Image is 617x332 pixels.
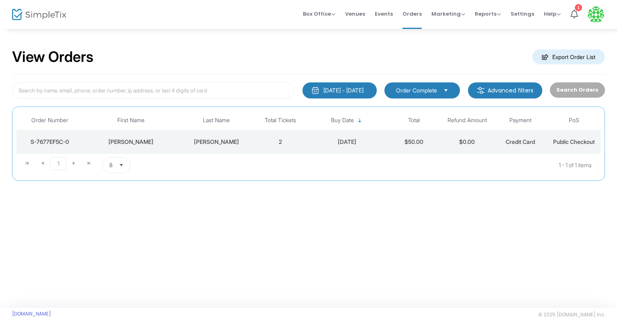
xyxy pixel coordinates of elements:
[440,86,452,95] button: Select
[203,117,230,124] span: Last Name
[387,130,441,154] td: $50.00
[254,111,307,130] th: Total Tickets
[303,10,335,18] span: Box Office
[254,130,307,154] td: 2
[569,117,579,124] span: PoS
[477,86,485,94] img: filter
[575,4,582,11] div: 1
[18,138,81,146] div: S-7677EF5C-0
[387,111,441,130] th: Total
[345,4,365,24] span: Venues
[402,4,422,24] span: Orders
[50,157,66,170] span: Page 1
[16,111,601,154] div: Data table
[117,117,145,124] span: First Name
[309,138,385,146] div: 9/15/2025
[441,130,494,154] td: $0.00
[431,10,465,18] span: Marketing
[506,138,535,145] span: Credit Card
[331,117,354,124] span: Buy Date
[509,117,531,124] span: Payment
[12,48,94,66] h2: View Orders
[553,138,595,145] span: Public Checkout
[375,4,393,24] span: Events
[544,10,561,18] span: Help
[538,312,605,318] span: © 2025 [DOMAIN_NAME] Inc.
[12,82,294,99] input: Search by name, email, phone, order number, ip address, or last 4 digits of card
[31,117,68,124] span: Order Number
[12,311,51,317] a: [DOMAIN_NAME]
[475,10,501,18] span: Reports
[396,86,437,94] span: Order Complete
[302,82,377,98] button: [DATE] - [DATE]
[116,158,127,173] button: Select
[357,117,363,124] span: Sortable
[511,4,534,24] span: Settings
[85,138,177,146] div: Paula
[468,82,542,98] m-button: Advanced filters
[532,49,605,64] m-button: Export Order List
[210,157,592,173] kendo-pager-info: 1 - 1 of 1 items
[181,138,252,146] div: McGeeney
[441,111,494,130] th: Refund Amount
[109,161,112,169] span: 8
[311,86,319,94] img: monthly
[323,86,364,94] div: [DATE] - [DATE]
